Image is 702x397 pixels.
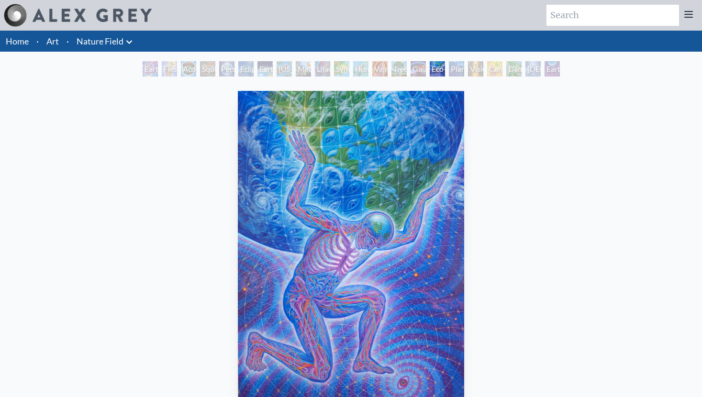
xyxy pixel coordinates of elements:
div: Metamorphosis [296,61,311,77]
a: Nature Field [77,34,123,48]
div: Lilacs [315,61,330,77]
div: Gaia [411,61,426,77]
div: Eco-Atlas [430,61,445,77]
li: · [33,31,43,52]
li: · [63,31,73,52]
div: Dance of Cannabia [506,61,522,77]
div: Symbiosis: Gall Wasp & Oak Tree [334,61,349,77]
div: Earthmind [545,61,560,77]
div: Cannabis Mudra [487,61,502,77]
input: Search [546,5,679,26]
div: Humming Bird [353,61,368,77]
div: [US_STATE] Song [277,61,292,77]
a: Home [6,36,29,46]
a: Art [46,34,59,48]
div: Squirrel [200,61,215,77]
div: Flesh of the Gods [162,61,177,77]
div: Planetary Prayers [449,61,464,77]
div: Tree & Person [391,61,407,77]
div: Eclipse [238,61,254,77]
div: Person Planet [219,61,234,77]
div: Vision Tree [468,61,483,77]
div: Earth Energies [257,61,273,77]
div: Vajra Horse [372,61,388,77]
div: Earth Witness [143,61,158,77]
div: Acorn Dream [181,61,196,77]
div: [DEMOGRAPHIC_DATA] in the Ocean of Awareness [525,61,541,77]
